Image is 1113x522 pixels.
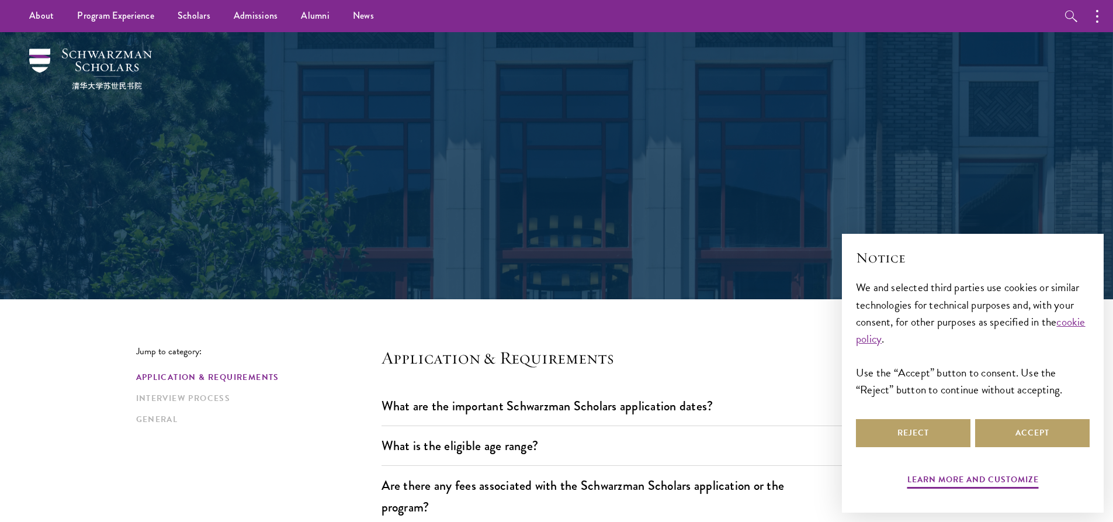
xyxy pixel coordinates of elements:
[29,49,152,89] img: Schwarzman Scholars
[382,346,855,369] h4: Application & Requirements
[382,433,855,459] button: What is the eligible age range?
[975,419,1090,447] button: Accept
[136,346,382,357] p: Jump to category:
[136,392,375,405] a: Interview Process
[382,393,855,419] button: What are the important Schwarzman Scholars application dates?
[136,413,375,426] a: General
[382,472,855,520] button: Are there any fees associated with the Schwarzman Scholars application or the program?
[907,472,1039,490] button: Learn more and customize
[856,313,1086,347] a: cookie policy
[856,419,970,447] button: Reject
[136,371,375,383] a: Application & Requirements
[856,248,1090,268] h2: Notice
[856,279,1090,397] div: We and selected third parties use cookies or similar technologies for technical purposes and, wit...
